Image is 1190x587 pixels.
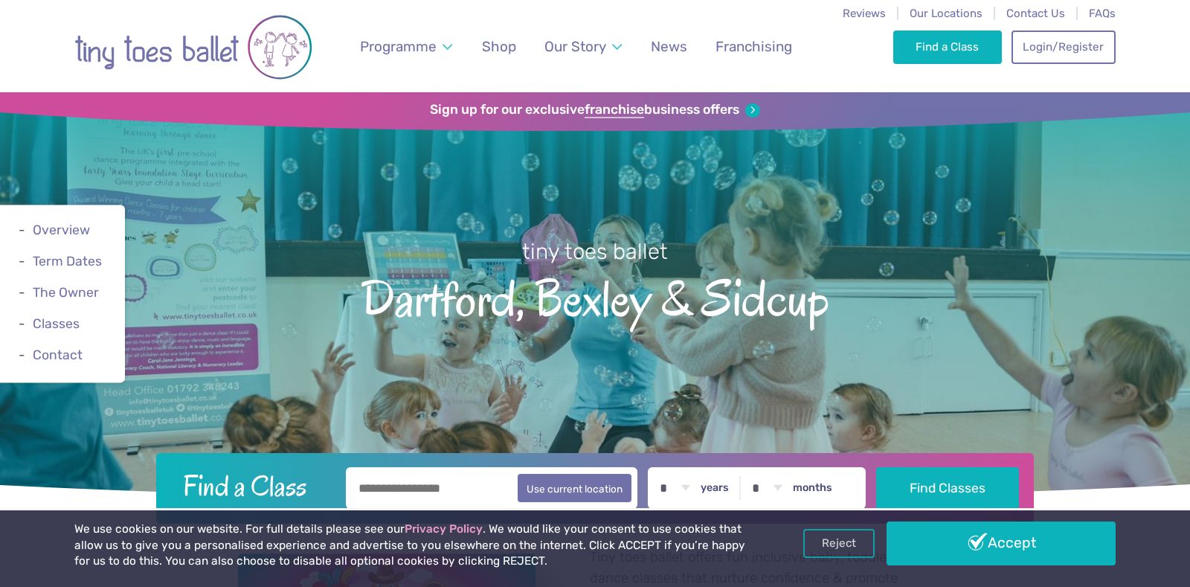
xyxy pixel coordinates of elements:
[26,266,1164,327] span: Dartford, Bexley & Sidcup
[171,467,336,504] h2: Find a Class
[74,10,312,85] img: tiny toes ballet
[360,38,437,55] span: Programme
[518,474,631,502] button: Use current location
[585,102,644,118] strong: franchise
[1011,31,1116,63] a: Login/Register
[33,348,83,363] a: Contact
[709,29,800,64] a: Franchising
[33,222,90,237] a: Overview
[715,38,792,55] span: Franchising
[430,102,759,118] a: Sign up for our exclusivefranchisebusiness offers
[33,317,80,332] a: Classes
[1089,7,1116,20] a: FAQs
[803,529,875,557] a: Reject
[893,31,1003,63] a: Find a Class
[33,254,102,269] a: Term Dates
[538,29,629,64] a: Our Story
[843,7,886,20] a: Reviews
[701,481,729,495] label: years
[544,38,606,55] span: Our Story
[887,522,1116,565] a: Accept
[1006,7,1065,20] a: Contact Us
[405,522,483,536] a: Privacy Policy
[876,467,1020,509] button: Find Classes
[475,29,524,64] a: Shop
[522,239,668,264] small: tiny toes ballet
[643,29,694,64] a: News
[910,7,982,20] a: Our Locations
[793,481,832,495] label: months
[33,285,99,300] a: The Owner
[74,522,751,570] p: We use cookies on our website. For full details please see our . We would like your consent to us...
[353,29,460,64] a: Programme
[482,38,516,55] span: Shop
[651,38,687,55] span: News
